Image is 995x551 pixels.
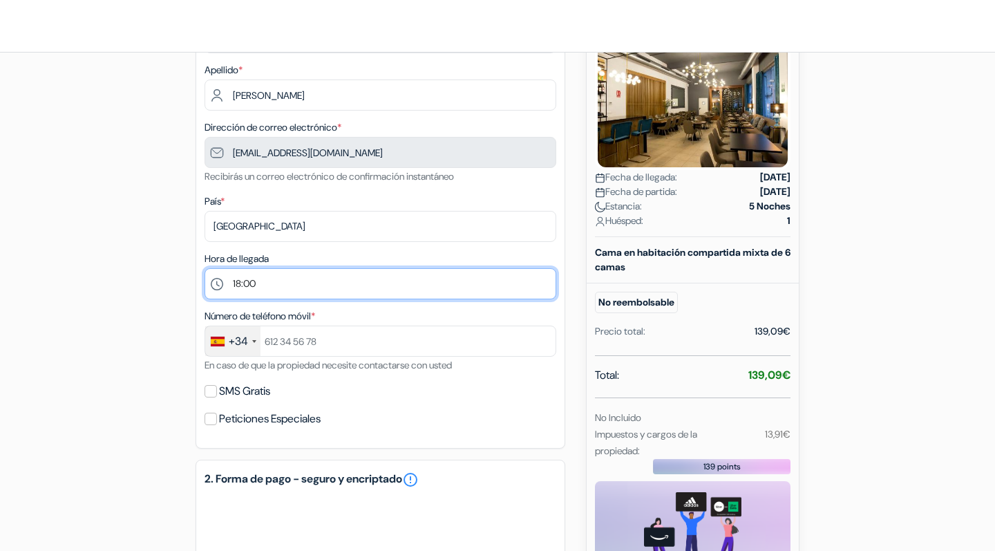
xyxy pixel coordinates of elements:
input: Introduzca la dirección de correo electrónico [205,137,556,168]
span: Fecha de partida: [595,185,677,199]
strong: 139,09€ [748,368,790,382]
span: Fecha de llegada: [595,170,677,185]
label: SMS Gratis [219,382,270,401]
input: Introduzca el apellido [205,80,556,111]
strong: [DATE] [760,185,790,199]
span: Huésped: [595,214,643,228]
label: País [205,194,225,209]
label: Apellido [205,63,243,77]
label: Dirección de correo electrónico [205,120,341,135]
img: AlberguesJuveniles.es [17,14,189,38]
h5: 2. Forma de pago - seguro y encriptado [205,471,556,488]
small: En caso de que la propiedad necesite contactarse con usted [205,359,452,371]
img: moon.svg [595,202,605,212]
span: 139 points [703,460,741,473]
label: Número de teléfono móvil [205,309,315,324]
img: calendar.svg [595,173,605,183]
small: Impuestos y cargos de la propiedad: [595,428,697,457]
strong: [DATE] [760,170,790,185]
small: Recibirás un correo electrónico de confirmación instantáneo [205,170,454,183]
input: 612 34 56 78 [205,326,556,357]
span: Estancia: [595,199,642,214]
div: 139,09€ [755,324,790,339]
img: user_icon.svg [595,216,605,227]
strong: 5 Noches [749,199,790,214]
span: Total: [595,367,619,384]
label: Peticiones Especiales [219,409,321,429]
small: 13,91€ [765,428,790,440]
label: Hora de llegada [205,252,269,266]
img: calendar.svg [595,187,605,198]
b: Cama en habitación compartida mixta de 6 camas [595,246,790,273]
a: error_outline [402,471,419,488]
div: Spain (España): +34 [205,326,260,356]
small: No Incluido [595,411,641,424]
div: +34 [229,333,248,350]
div: Precio total: [595,324,645,339]
small: No reembolsable [595,292,678,313]
strong: 1 [787,214,790,228]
